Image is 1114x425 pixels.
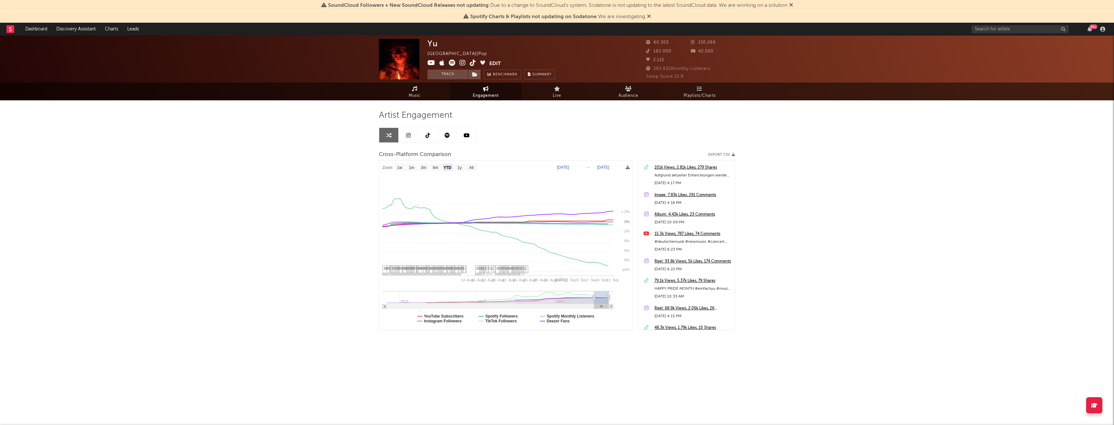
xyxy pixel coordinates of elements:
div: [DATE] 4:17 PM [654,179,732,187]
a: Reel: 68.9k Views, 2.06k Likes, 26 Comments [654,305,732,312]
span: Dismiss [789,3,793,8]
span: SoundCloud Followers + New SoundCloud Releases not updating [328,3,489,8]
text: 1y [458,165,462,170]
a: Charts [100,23,123,36]
button: Export CSV [708,153,735,157]
span: 11 [397,266,401,270]
span: 80.303 [646,40,669,45]
a: Audience [593,83,664,100]
text: 6m [433,165,438,170]
span: Music [409,92,421,100]
text: Zoom [382,165,392,170]
span: 130.298 [691,40,716,45]
span: 3 [383,266,385,270]
text: 20. Aug [492,278,504,282]
button: Track [427,70,468,79]
a: Benchmark [484,70,521,79]
span: 11 [452,266,456,270]
div: HAPPY PRIDE MONTH #einfachyu #musik #yu #newmusic #alligatoah [654,285,732,293]
button: Edit [489,60,501,68]
span: : We are investigating [470,14,645,19]
text: 11. Sep [607,278,619,282]
span: 1 [476,266,478,270]
text: 24. Aug [513,278,525,282]
button: Summary [524,70,555,79]
a: 79.1k Views, 5.37k Likes, 79 Shares [654,277,732,285]
div: #deutschemusik #newmusic #concert #germanindie #konzert #stitchsings #deutschrap #cover #indiemusik [654,238,732,246]
text: → [586,165,590,170]
span: 1 [523,266,525,270]
a: Music [379,83,450,100]
div: [GEOGRAPHIC_DATA] | Pop [427,50,494,58]
div: Yu [427,39,438,48]
span: 282.832 Monthly Listeners [646,67,710,71]
div: Aufgrund aktueller Entwicklungen werde ich mich vorübergehend aus der Öffentlichkeit zurückziehen... [654,172,732,179]
div: [DATE] 10:33 AM [654,293,732,300]
text: [DATE] [557,165,569,170]
span: Audience [619,92,638,100]
text: [DATE] [597,165,609,170]
span: 2 [525,266,527,270]
span: 1 [492,266,494,270]
span: 11 [506,266,510,270]
text: 5. Sep [576,278,587,282]
span: 10 [441,266,445,270]
span: Playlists/Charts [684,92,716,100]
text: 18. Aug [482,278,494,282]
input: Search for artists [972,25,1069,33]
span: 13 [384,266,388,270]
div: [DATE] 10:09 PM [654,218,732,226]
span: 182.000 [646,49,671,53]
span: 10 [427,266,431,270]
span: Artist Engagement [379,112,452,119]
span: Benchmark [493,71,517,79]
span: 1 [484,266,486,270]
span: 7 [391,266,393,270]
text: [DATE] [555,278,567,282]
a: Album: 4.43k Likes, 23 Comments [654,211,732,218]
a: Image: 7.83k Likes, 291 Comments [654,191,732,199]
text: YTD [443,165,451,170]
text: -10% [621,268,630,272]
a: Dashboard [21,23,52,36]
span: Spotify Charts & Playlists not updating on Sodatone [470,14,597,19]
span: Cross-Platform Comparison [379,151,451,159]
text: -2% [623,229,630,233]
text: 3. Sep [566,278,576,282]
span: 2 [490,266,492,270]
text: 9. Sep [597,278,608,282]
span: : Due to a change to SoundCloud's system, Sodatone is not updating to the latest SoundCloud data.... [328,3,787,8]
span: Engagement [473,92,499,100]
div: Reel: 93.8k Views, 5k Likes, 174 Comments [654,258,732,265]
text: All [469,165,473,170]
div: [DATE] 4:16 PM [654,199,732,207]
text: 16. Aug [472,278,483,282]
div: [DATE] 4:15 PM [654,312,732,320]
text: 1w [397,165,402,170]
a: Discovery Assistant [52,23,100,36]
span: 16 [401,266,404,270]
text: YouTube Subscribers [424,314,464,319]
a: 101k Views, 2.81k Likes, 279 Shares [654,164,732,172]
text: 30. Aug [544,278,556,282]
span: 42.500 [691,49,713,53]
text: Deezer Fans [547,319,570,323]
div: [DATE] 6:22 PM [654,265,732,273]
a: Leads [123,23,143,36]
text: 14. Aug [461,278,473,282]
button: 99+ [1087,27,1092,32]
text: + 2% [621,210,630,214]
text: -8% [623,258,630,262]
text: Spotify Monthly Listeners [547,314,594,319]
text: 28. Aug [534,278,546,282]
text: 22. Aug [503,278,515,282]
span: Summary [532,73,551,76]
span: Live [553,92,561,100]
a: 15.3k Views, 787 Likes, 74 Comments [654,230,732,238]
text: -4% [623,239,630,243]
